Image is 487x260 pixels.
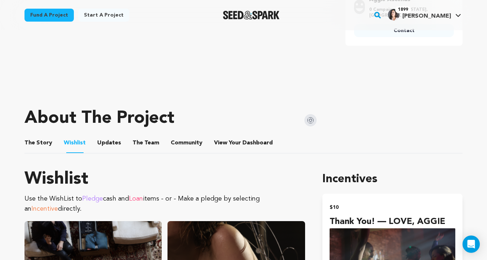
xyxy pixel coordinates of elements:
span: Story [24,139,52,147]
div: Gabriella B.'s Profile [388,9,451,21]
span: Wishlist [64,139,86,147]
img: Seed&Spark Instagram Icon [304,114,317,126]
a: Fund a project [24,9,74,22]
a: Contact [354,24,454,37]
span: Incentive [31,206,58,212]
span: Team [133,139,159,147]
span: Your [214,139,274,147]
p: Use the WishList to cash and items - or - Make a pledge by selecting an directly. [24,194,305,214]
span: Community [171,139,202,147]
img: headshot%20screenshot.jpg [388,9,399,21]
span: The [133,139,143,147]
h1: About The Project [24,110,174,127]
a: Gabriella B.'s Profile [387,8,463,21]
span: Pledge [82,196,103,202]
h1: Incentives [322,171,463,188]
div: Open Intercom Messenger [463,236,480,253]
span: [PERSON_NAME] [402,13,451,19]
a: ViewYourDashboard [214,139,274,147]
h1: Wishlist [24,171,305,188]
h2: $10 [330,202,455,212]
span: Dashboard [242,139,273,147]
span: 1899 [395,6,411,13]
img: Seed&Spark Logo Dark Mode [223,11,280,19]
a: Start a project [78,9,129,22]
span: Updates [97,139,121,147]
span: The [24,139,35,147]
h4: Thank You! — LOVE, AGGIE [330,215,455,228]
a: Seed&Spark Homepage [223,11,280,19]
span: Loan [129,196,143,202]
span: Gabriella B.'s Profile [387,8,463,23]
